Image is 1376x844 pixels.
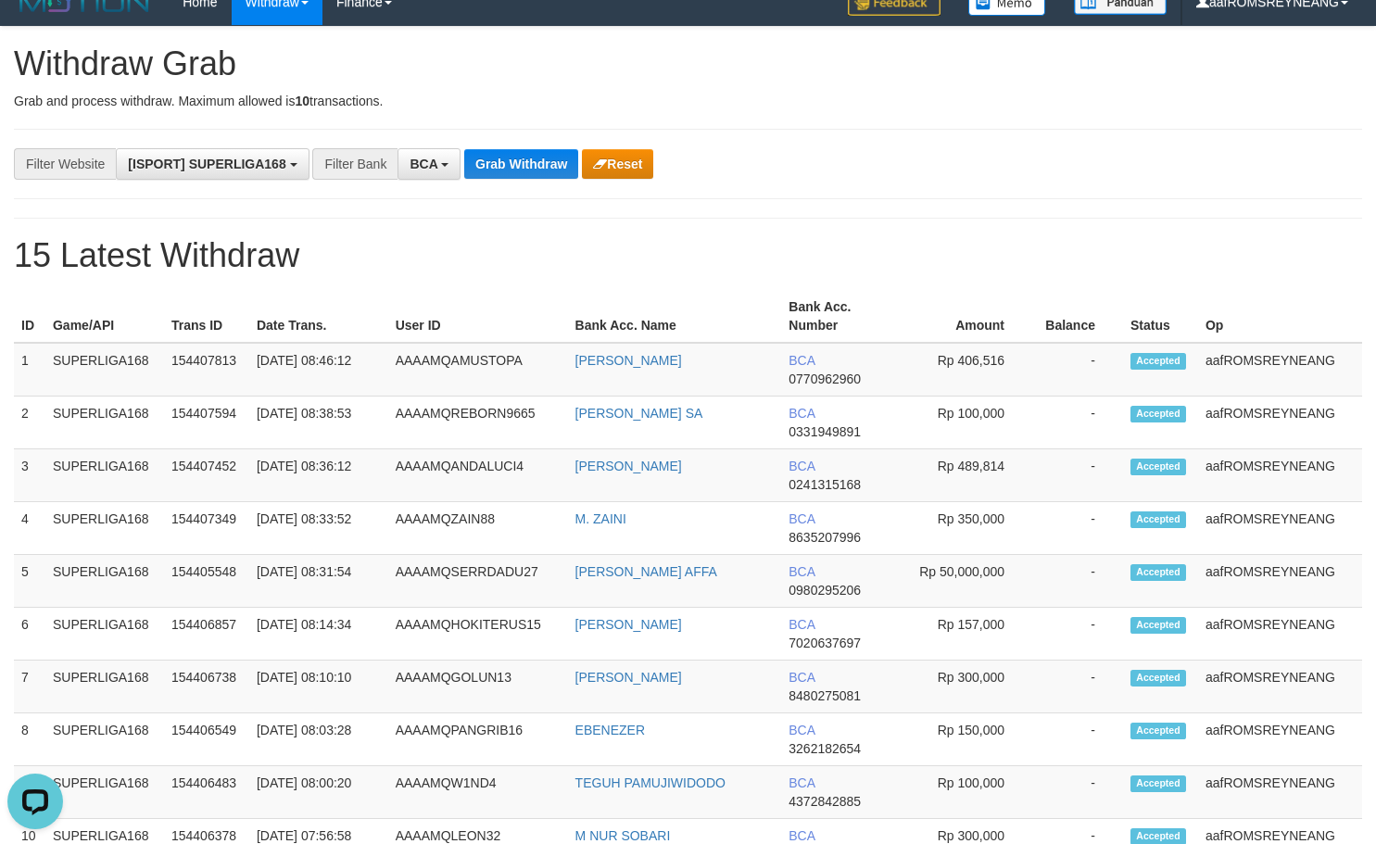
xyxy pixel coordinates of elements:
[896,396,1032,448] td: Rp 100,000
[14,448,45,501] td: 3
[575,564,717,579] a: [PERSON_NAME] AFFA
[164,765,249,818] td: 154406483
[1198,712,1362,765] td: aafROMSREYNEANG
[45,501,164,554] td: SUPERLIGA168
[789,424,861,439] span: Copy 0331949891 to clipboard
[1130,459,1186,474] span: Accepted
[575,459,682,473] a: [PERSON_NAME]
[896,343,1032,397] td: Rp 406,516
[575,617,682,632] a: [PERSON_NAME]
[575,775,726,790] a: TEGUH PAMUJIWIDODO
[388,554,568,607] td: AAAAMQSERRDADU27
[249,290,388,343] th: Date Trans.
[249,448,388,501] td: [DATE] 08:36:12
[1130,775,1186,791] span: Accepted
[789,636,861,650] span: Copy 7020637697 to clipboard
[1032,660,1123,712] td: -
[249,554,388,607] td: [DATE] 08:31:54
[1198,554,1362,607] td: aafROMSREYNEANG
[388,765,568,818] td: AAAAMQW1ND4
[164,343,249,397] td: 154407813
[1198,660,1362,712] td: aafROMSREYNEANG
[1198,290,1362,343] th: Op
[575,723,645,737] a: EBENEZER
[1198,396,1362,448] td: aafROMSREYNEANG
[14,92,1362,110] p: Grab and process withdraw. Maximum allowed is transactions.
[896,501,1032,554] td: Rp 350,000
[410,157,437,171] span: BCA
[896,448,1032,501] td: Rp 489,814
[1130,564,1186,580] span: Accepted
[789,775,814,790] span: BCA
[45,607,164,660] td: SUPERLIGA168
[789,723,814,737] span: BCA
[128,157,285,171] span: [ISPORT] SUPERLIGA168
[1032,343,1123,397] td: -
[388,343,568,397] td: AAAAMQAMUSTOPA
[1032,448,1123,501] td: -
[45,660,164,712] td: SUPERLIGA168
[896,554,1032,607] td: Rp 50,000,000
[789,688,861,703] span: Copy 8480275081 to clipboard
[388,660,568,712] td: AAAAMQGOLUN13
[14,237,1362,274] h1: 15 Latest Withdraw
[1198,765,1362,818] td: aafROMSREYNEANG
[164,660,249,712] td: 154406738
[164,554,249,607] td: 154405548
[14,712,45,765] td: 8
[45,343,164,397] td: SUPERLIGA168
[14,660,45,712] td: 7
[789,617,814,632] span: BCA
[1198,343,1362,397] td: aafROMSREYNEANG
[1032,396,1123,448] td: -
[1130,617,1186,633] span: Accepted
[14,396,45,448] td: 2
[388,501,568,554] td: AAAAMQZAIN88
[249,660,388,712] td: [DATE] 08:10:10
[45,396,164,448] td: SUPERLIGA168
[388,712,568,765] td: AAAAMQPANGRIB16
[388,290,568,343] th: User ID
[1032,501,1123,554] td: -
[164,448,249,501] td: 154407452
[896,660,1032,712] td: Rp 300,000
[1130,511,1186,527] span: Accepted
[14,343,45,397] td: 1
[164,501,249,554] td: 154407349
[582,149,653,179] button: Reset
[45,448,164,501] td: SUPERLIGA168
[295,94,309,108] strong: 10
[1032,765,1123,818] td: -
[398,148,461,180] button: BCA
[1130,353,1186,369] span: Accepted
[1032,712,1123,765] td: -
[45,290,164,343] th: Game/API
[45,765,164,818] td: SUPERLIGA168
[312,148,398,180] div: Filter Bank
[249,501,388,554] td: [DATE] 08:33:52
[789,372,861,386] span: Copy 0770962960 to clipboard
[575,353,682,368] a: [PERSON_NAME]
[789,741,861,756] span: Copy 3262182654 to clipboard
[14,148,116,180] div: Filter Website
[249,607,388,660] td: [DATE] 08:14:34
[164,290,249,343] th: Trans ID
[575,406,703,421] a: [PERSON_NAME] SA
[14,45,1362,82] h1: Withdraw Grab
[1130,670,1186,686] span: Accepted
[789,477,861,492] span: Copy 0241315168 to clipboard
[1123,290,1198,343] th: Status
[1130,828,1186,844] span: Accepted
[249,396,388,448] td: [DATE] 08:38:53
[1130,406,1186,422] span: Accepted
[896,290,1032,343] th: Amount
[14,554,45,607] td: 5
[789,583,861,598] span: Copy 0980295206 to clipboard
[789,670,814,685] span: BCA
[789,459,814,473] span: BCA
[14,607,45,660] td: 6
[789,794,861,809] span: Copy 4372842885 to clipboard
[896,712,1032,765] td: Rp 150,000
[1032,290,1123,343] th: Balance
[164,712,249,765] td: 154406549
